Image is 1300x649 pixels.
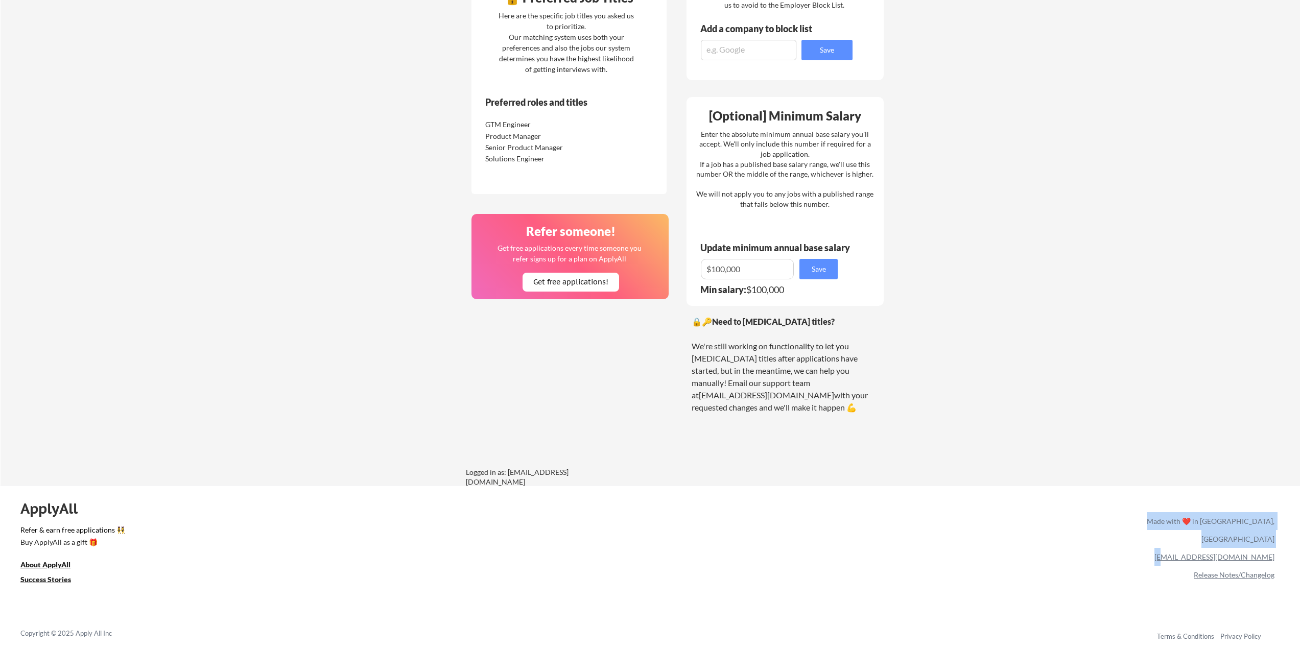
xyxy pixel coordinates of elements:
[20,629,138,639] div: Copyright © 2025 Apply All Inc
[799,259,838,279] button: Save
[699,390,834,400] a: [EMAIL_ADDRESS][DOMAIN_NAME]
[20,500,89,517] div: ApplyAll
[497,243,642,264] div: Get free applications every time someone you refer signs up for a plan on ApplyAll
[700,284,746,295] strong: Min salary:
[496,10,636,75] div: Here are the specific job titles you asked us to prioritize. Our matching system uses both your p...
[20,575,71,584] u: Success Stories
[20,537,123,550] a: Buy ApplyAll as a gift 🎁
[20,574,85,587] a: Success Stories
[485,142,593,153] div: Senior Product Manager
[20,560,85,572] a: About ApplyAll
[696,129,873,209] div: Enter the absolute minimum annual base salary you'll accept. We'll only include this number if re...
[20,539,123,546] div: Buy ApplyAll as a gift 🎁
[1154,552,1274,561] a: [EMAIL_ADDRESS][DOMAIN_NAME]
[1194,570,1274,579] a: Release Notes/Changelog
[485,98,624,107] div: Preferred roles and titles
[485,154,593,164] div: Solutions Engineer
[20,560,70,569] u: About ApplyAll
[692,316,879,414] div: 🔒🔑 We're still working on functionality to let you [MEDICAL_DATA] titles after applications have ...
[701,259,794,279] input: E.g. $100,000
[700,243,854,252] div: Update minimum annual base salary
[712,317,835,326] strong: Need to [MEDICAL_DATA] titles?
[476,225,666,237] div: Refer someone!
[466,467,619,487] div: Logged in as: [EMAIL_ADDRESS][DOMAIN_NAME]
[690,110,880,122] div: [Optional] Minimum Salary
[20,526,933,537] a: Refer & earn free applications 👯‍♀️
[485,131,593,141] div: Product Manager
[700,24,828,33] div: Add a company to block list
[485,119,593,130] div: GTM Engineer
[801,40,853,60] button: Save
[700,285,844,294] div: $100,000
[1143,512,1274,548] div: Made with ❤️ in [GEOGRAPHIC_DATA], [GEOGRAPHIC_DATA]
[1220,632,1261,640] a: Privacy Policy
[1157,632,1214,640] a: Terms & Conditions
[523,273,619,292] button: Get free applications!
